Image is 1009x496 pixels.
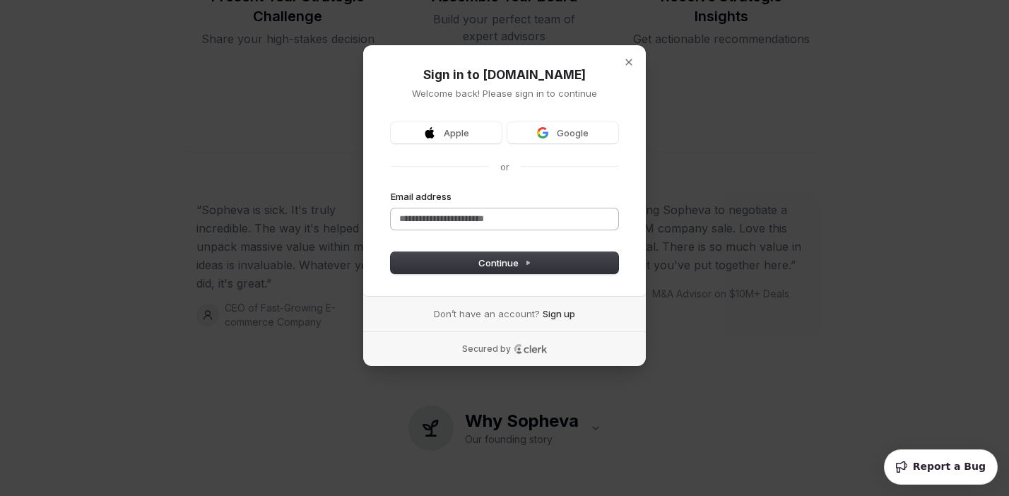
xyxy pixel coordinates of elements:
span: Don’t have an account? [434,307,540,320]
img: Sign in with Apple [424,127,435,138]
p: Secured by [462,343,511,355]
img: Sign in with Google [537,127,548,138]
button: Close modal [617,50,641,74]
button: Continue [391,252,618,273]
p: or [500,160,509,173]
span: Apple [444,126,469,139]
a: Clerk logo [514,344,548,354]
h1: Sign in to [DOMAIN_NAME] [391,67,618,84]
span: Google [557,126,589,139]
span: Continue [478,256,531,269]
a: Sign up [543,307,575,320]
button: Sign in with GoogleGoogle [507,122,618,143]
label: Email address [391,190,452,203]
p: Welcome back! Please sign in to continue [391,87,618,100]
button: Sign in with AppleApple [391,122,502,143]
